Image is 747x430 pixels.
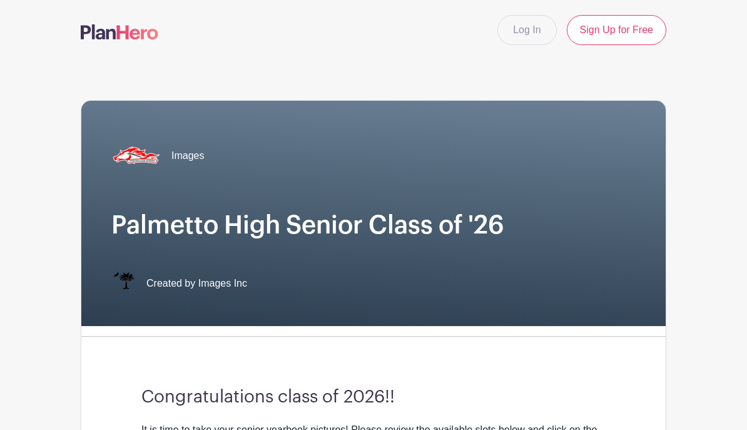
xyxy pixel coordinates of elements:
a: Sign Up for Free [567,15,666,45]
h1: Palmetto High Senior Class of '26 [111,211,636,241]
img: logo-507f7623f17ff9eddc593b1ce0a138ce2505c220e1c5a4e2b4648c50719b7d32.svg [81,24,158,39]
img: IMAGES%20logo%20transparenT%20PNG%20s.png [111,271,136,296]
h3: Congratulations class of 2026!! [141,387,606,408]
img: palmetto%20transp..png [111,131,161,181]
a: Log In [497,15,556,45]
span: Created by Images Inc [146,276,247,291]
span: Images [171,148,204,163]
